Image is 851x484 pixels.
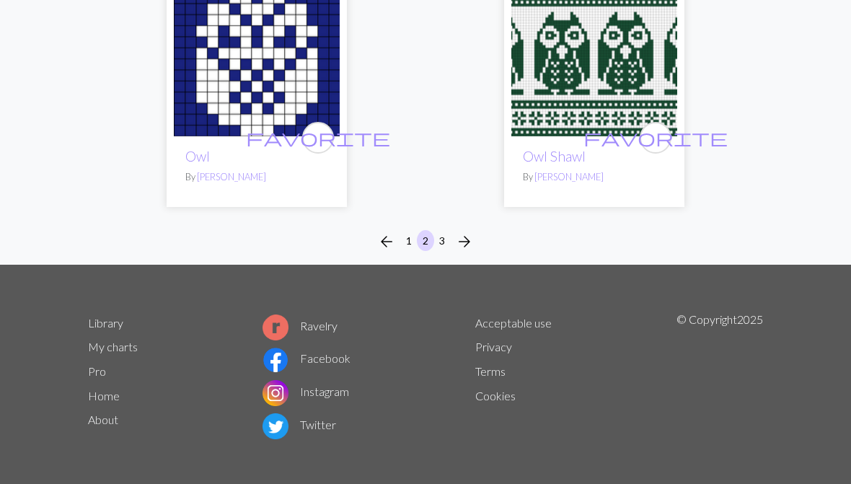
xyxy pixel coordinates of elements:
i: favourite [246,123,390,152]
a: [PERSON_NAME] [197,171,266,182]
button: favourite [302,122,334,154]
a: About [88,413,118,426]
button: favourite [640,122,671,154]
a: My charts [88,340,138,353]
span: arrow_back [378,232,395,252]
span: favorite [583,126,728,149]
i: Next [456,233,473,250]
a: Twitter [263,418,336,431]
p: By [523,170,666,184]
img: Twitter logo [263,413,288,439]
a: Owl [185,148,210,164]
span: favorite [246,126,390,149]
img: Ravelry logo [263,314,288,340]
button: 2 [417,230,434,251]
a: Library [88,316,123,330]
p: By [185,170,328,184]
a: Pro [88,364,106,378]
p: © Copyright 2025 [676,311,763,442]
a: Privacy [475,340,512,353]
i: favourite [583,123,728,152]
i: Previous [378,233,395,250]
button: Previous [372,230,401,253]
a: Facebook [263,351,350,365]
button: Next [450,230,479,253]
a: Owl Shawl [523,148,586,164]
span: arrow_forward [456,232,473,252]
a: Ravelry [263,319,338,333]
button: 3 [433,230,451,251]
a: Owl [174,45,340,58]
a: Terms [475,364,506,378]
img: Facebook logo [263,347,288,373]
img: Instagram logo [263,380,288,406]
nav: Page navigation [372,230,479,253]
a: Home [88,389,120,402]
a: Owl Shawl [511,45,677,58]
button: 1 [400,230,418,251]
a: Cookies [475,389,516,402]
a: [PERSON_NAME] [534,171,604,182]
a: Instagram [263,384,349,398]
a: Acceptable use [475,316,552,330]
